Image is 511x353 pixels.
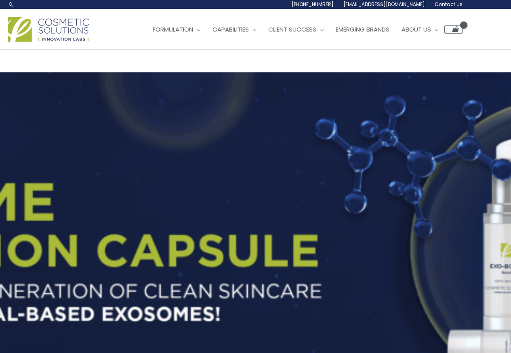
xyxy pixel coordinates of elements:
[336,25,389,34] span: Emerging Brands
[262,17,330,42] a: Client Success
[292,1,334,8] span: [PHONE_NUMBER]
[212,25,249,34] span: Capabilities
[8,17,89,42] img: Cosmetic Solutions Logo
[147,17,206,42] a: Formulation
[153,25,193,34] span: Formulation
[343,1,425,8] span: [EMAIL_ADDRESS][DOMAIN_NAME]
[444,25,463,34] a: View Shopping Cart, empty
[268,25,316,34] span: Client Success
[141,17,463,42] nav: Site Navigation
[402,25,431,34] span: About Us
[435,1,463,8] span: Contact Us
[330,17,395,42] a: Emerging Brands
[206,17,262,42] a: Capabilities
[8,1,15,8] a: Search icon link
[395,17,444,42] a: About Us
